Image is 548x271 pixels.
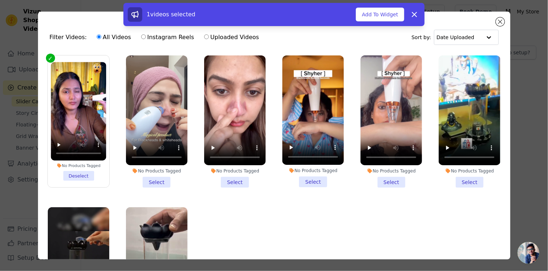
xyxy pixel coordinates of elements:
[361,168,422,174] div: No Products Tagged
[356,8,404,21] button: Add To Widget
[412,30,499,45] div: Sort by:
[204,33,259,42] label: Uploaded Videos
[50,29,263,46] div: Filter Videos:
[147,11,195,18] span: 1 videos selected
[282,168,344,174] div: No Products Tagged
[51,163,106,168] div: No Products Tagged
[141,33,194,42] label: Instagram Reels
[126,168,187,174] div: No Products Tagged
[439,168,500,174] div: No Products Tagged
[204,168,266,174] div: No Products Tagged
[518,242,539,264] a: Open chat
[96,33,131,42] label: All Videos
